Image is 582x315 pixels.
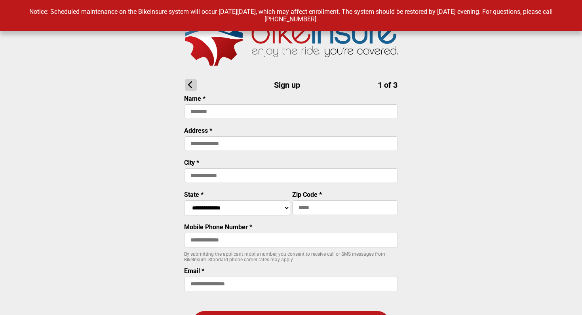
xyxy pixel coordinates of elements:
label: Zip Code * [292,191,322,198]
label: Email * [184,267,204,275]
label: Name * [184,95,205,102]
label: City * [184,159,199,166]
label: State * [184,191,204,198]
label: Address * [184,127,212,134]
h1: Sign up [185,79,398,91]
span: 1 of 3 [378,80,398,90]
label: Mobile Phone Number * [184,223,252,231]
p: By submitting the applicant mobile number, you consent to receive call or SMS messages from BikeI... [184,251,398,262]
